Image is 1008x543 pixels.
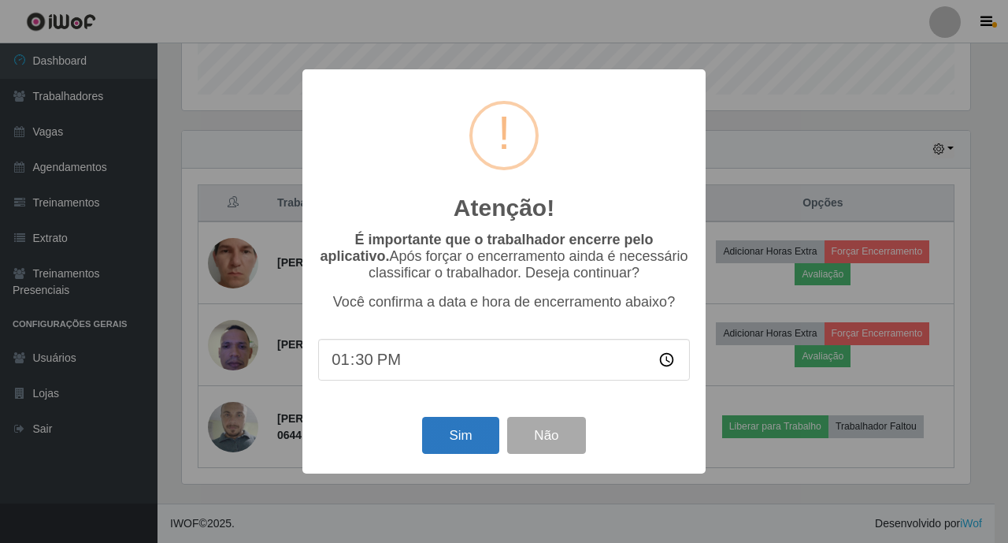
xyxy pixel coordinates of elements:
p: Após forçar o encerramento ainda é necessário classificar o trabalhador. Deseja continuar? [318,232,690,281]
button: Não [507,417,585,454]
button: Sim [422,417,498,454]
h2: Atenção! [454,194,554,222]
b: É importante que o trabalhador encerre pelo aplicativo. [320,232,653,264]
p: Você confirma a data e hora de encerramento abaixo? [318,294,690,311]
